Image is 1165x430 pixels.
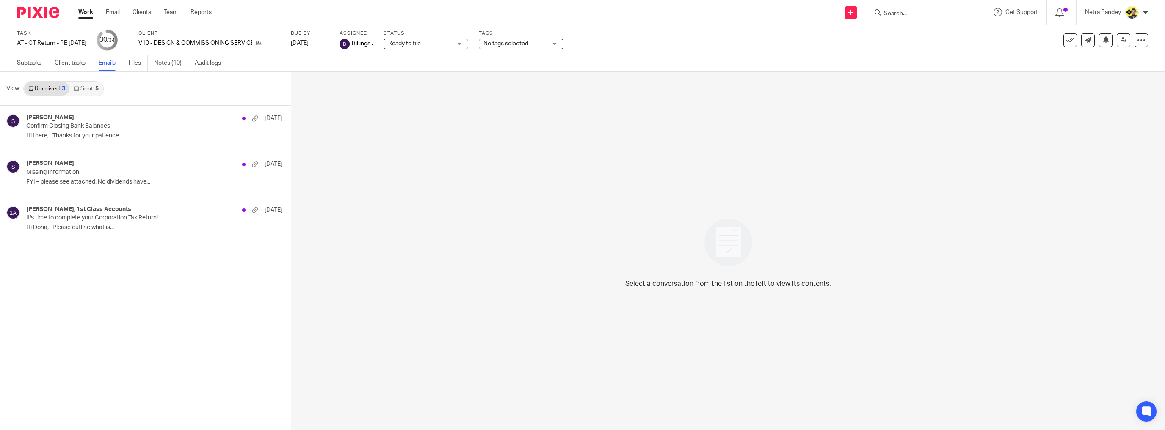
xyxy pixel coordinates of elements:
img: svg%3E [340,39,350,49]
h4: [PERSON_NAME], 1st Class Accounts [26,206,131,213]
p: Missing Information [26,169,231,176]
img: image [699,213,758,272]
p: V10 - DESIGN & COMMISSIONING SERVICES LTD [138,39,252,47]
img: Pixie [17,7,59,18]
img: svg%3E [6,160,20,173]
p: [DATE] [265,160,282,168]
a: Email [106,8,120,16]
p: Select a conversation from the list on the left to view its contents. [625,279,831,289]
label: Assignee [340,30,373,37]
label: Due by [291,30,329,37]
label: Status [384,30,468,37]
span: Ready to file [388,41,421,47]
p: Hi Doha, Please outline what is... [26,224,282,231]
div: AT - CT Return - PE 31-01-2025 [17,39,86,47]
small: /34 [107,38,115,43]
div: 5 [95,86,99,92]
a: Client tasks [55,55,92,71]
input: Search [883,10,959,18]
span: View [6,84,19,93]
p: [DATE] [265,206,282,214]
a: Team [164,8,178,16]
a: Files [129,55,148,71]
p: [DATE] [265,114,282,123]
div: 30 [99,35,115,45]
p: Confirm Closing Bank Balances [26,123,231,130]
h4: [PERSON_NAME] [26,160,74,167]
label: Client [138,30,280,37]
a: Subtasks [17,55,48,71]
span: [DATE] [291,40,309,46]
a: Work [78,8,93,16]
a: Clients [133,8,151,16]
span: Get Support [1005,9,1038,15]
label: Tags [479,30,563,37]
img: svg%3E [6,114,20,128]
a: Sent5 [69,82,102,96]
h4: [PERSON_NAME] [26,114,74,121]
a: Emails [99,55,122,71]
a: Notes (10) [154,55,188,71]
p: FYI – please see attached. No dividends have... [26,178,282,186]
span: Billings . [352,39,373,48]
p: It's time to complete your Corporation Tax Return! [26,214,231,222]
div: AT - CT Return - PE [DATE] [17,39,86,47]
img: svg%3E [6,206,20,219]
a: Received3 [24,82,69,96]
a: Audit logs [195,55,227,71]
span: No tags selected [483,41,528,47]
img: Netra-New-Starbridge-Yellow.jpg [1125,6,1139,19]
p: Netra Pandey [1085,8,1121,16]
label: Task [17,30,86,37]
div: 3 [62,86,65,92]
a: Reports [190,8,212,16]
p: Hi there, Thanks for your patience. ... [26,132,282,140]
